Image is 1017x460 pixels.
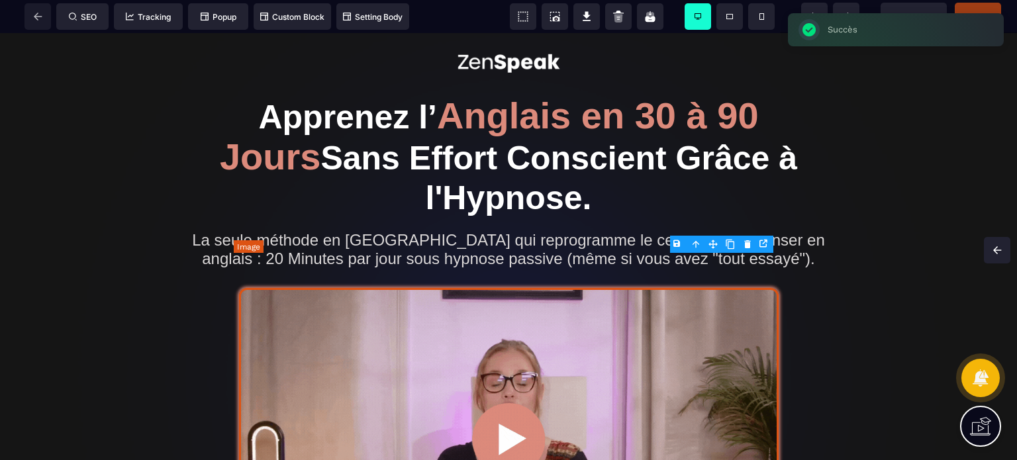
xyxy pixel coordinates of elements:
[881,3,947,29] span: Preview
[510,3,536,30] span: View components
[166,191,851,242] h2: La seule méthode en [GEOGRAPHIC_DATA] qui reprogramme le cerveau pour penser en anglais : 20 Minu...
[442,10,575,52] img: adf03937b17c6f48210a28371234eee9_logo_zenspeak.png
[756,236,773,251] div: Open the link Modal
[126,12,171,22] span: Tracking
[542,3,568,30] span: Screenshot
[965,11,991,21] span: Publier
[889,11,938,21] span: Previsualiser
[166,56,851,191] h1: Apprenez l’ Sans Effort Conscient Grâce à l'Hypnose.
[260,12,324,22] span: Custom Block
[201,12,236,22] span: Popup
[69,12,97,22] span: SEO
[220,62,769,144] span: Anglais en 30 à 90 Jours
[343,12,403,22] span: Setting Body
